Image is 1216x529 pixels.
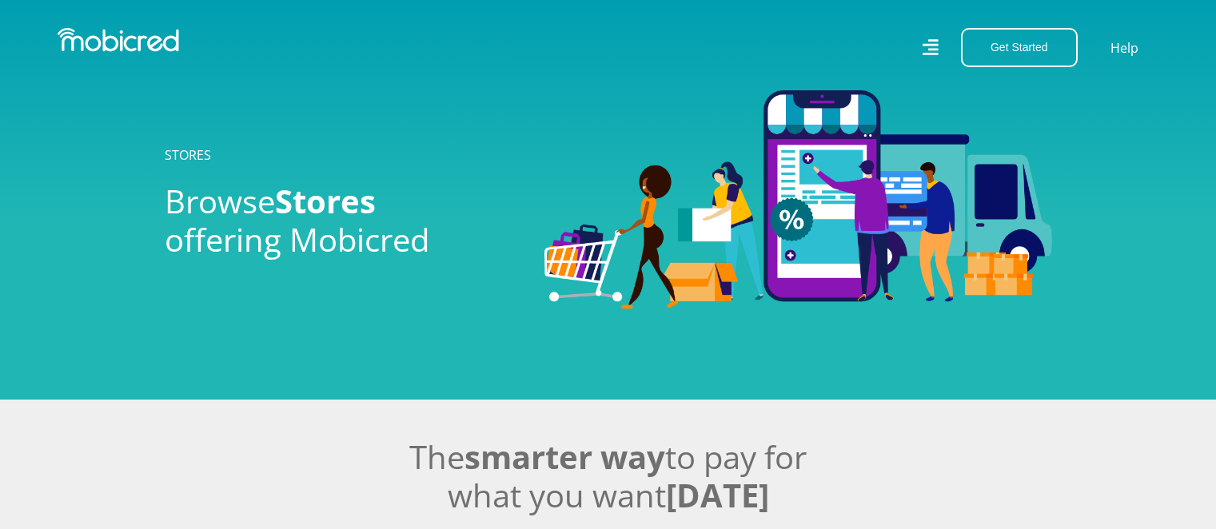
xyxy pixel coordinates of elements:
a: STORES [165,146,211,164]
h2: The to pay for what you want [165,438,1052,515]
img: Stores [544,90,1052,309]
h2: Browse offering Mobicred [165,182,520,259]
span: [DATE] [666,473,769,517]
button: Get Started [961,28,1078,67]
span: Stores [275,179,376,223]
a: Help [1110,38,1139,58]
img: Mobicred [58,28,179,52]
